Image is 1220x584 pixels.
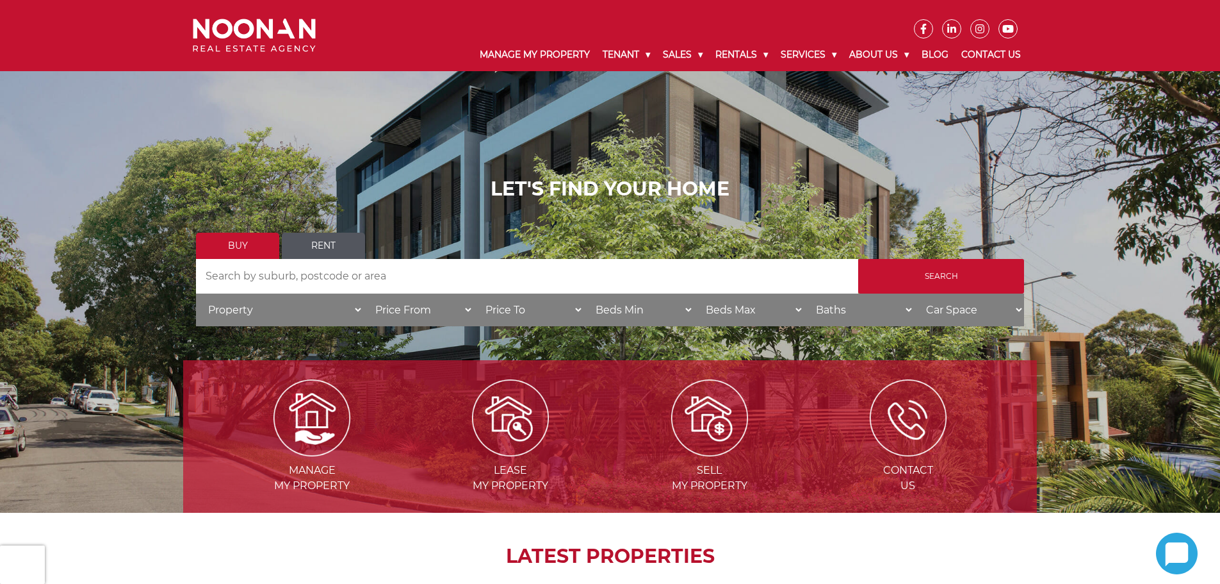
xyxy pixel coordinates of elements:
[810,463,1006,494] span: Contact Us
[273,380,350,456] img: Manage my Property
[472,380,549,456] img: Lease my property
[282,233,365,259] a: Rent
[412,411,608,492] a: Leasemy Property
[196,233,279,259] a: Buy
[915,38,955,71] a: Blog
[215,545,1005,568] h2: LATEST PROPERTIES
[196,178,1024,201] h1: LET'S FIND YOUR HOME
[709,38,774,71] a: Rentals
[774,38,843,71] a: Services
[955,38,1027,71] a: Contact Us
[214,463,410,494] span: Manage my Property
[473,38,596,71] a: Manage My Property
[810,411,1006,492] a: ContactUs
[671,380,748,456] img: Sell my property
[843,38,915,71] a: About Us
[612,411,808,492] a: Sellmy Property
[412,463,608,494] span: Lease my Property
[612,463,808,494] span: Sell my Property
[596,38,656,71] a: Tenant
[656,38,709,71] a: Sales
[214,411,410,492] a: Managemy Property
[196,259,858,294] input: Search by suburb, postcode or area
[193,19,316,53] img: Noonan Real Estate Agency
[858,259,1024,294] input: Search
[870,380,947,456] img: ICONS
